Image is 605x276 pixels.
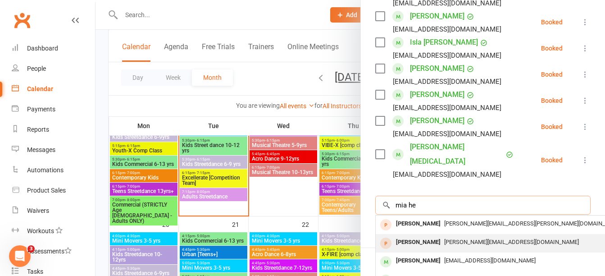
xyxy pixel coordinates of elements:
div: [PERSON_NAME] [392,254,444,267]
a: Workouts [12,221,95,241]
div: Waivers [27,207,49,214]
div: Workouts [27,227,54,235]
a: Assessments [12,241,95,262]
iframe: Intercom live chat [9,245,31,267]
div: member [380,256,391,267]
a: Waivers [12,201,95,221]
div: [PERSON_NAME] [392,236,444,249]
div: Booked [541,124,563,130]
a: Product Sales [12,180,95,201]
a: Clubworx [11,9,33,32]
a: People [12,59,95,79]
div: Booked [541,19,563,25]
div: prospect [380,238,391,249]
a: Payments [12,99,95,120]
a: Calendar [12,79,95,99]
a: [PERSON_NAME] [410,61,464,76]
a: Automations [12,160,95,180]
div: Booked [541,45,563,51]
a: [PERSON_NAME] [410,87,464,102]
div: Booked [541,71,563,78]
a: Dashboard [12,38,95,59]
div: [PERSON_NAME] [392,217,444,230]
div: Automations [27,166,64,174]
div: Booked [541,157,563,163]
div: [EMAIL_ADDRESS][DOMAIN_NAME] [393,23,501,35]
a: [PERSON_NAME] [410,9,464,23]
span: [EMAIL_ADDRESS][DOMAIN_NAME] [444,257,536,264]
div: [EMAIL_ADDRESS][DOMAIN_NAME] [393,102,501,114]
div: Calendar [27,85,53,92]
a: [PERSON_NAME] [410,114,464,128]
div: Payments [27,106,55,113]
span: 3 [27,245,35,253]
a: [PERSON_NAME][MEDICAL_DATA] [410,140,504,169]
div: [EMAIL_ADDRESS][DOMAIN_NAME] [393,128,501,140]
a: Reports [12,120,95,140]
div: [EMAIL_ADDRESS][DOMAIN_NAME] [393,50,501,61]
div: People [27,65,46,72]
span: [PERSON_NAME][EMAIL_ADDRESS][DOMAIN_NAME] [444,239,579,245]
a: Isla [PERSON_NAME] [410,35,478,50]
div: Booked [541,97,563,104]
div: Dashboard [27,45,58,52]
div: [EMAIL_ADDRESS][DOMAIN_NAME] [393,76,501,87]
input: Search to add attendees [375,196,591,215]
div: [EMAIL_ADDRESS][DOMAIN_NAME] [393,169,501,180]
div: Product Sales [27,187,66,194]
div: Messages [27,146,55,153]
div: prospect [380,219,391,230]
div: Assessments [27,248,72,255]
div: Reports [27,126,49,133]
div: Tasks [27,268,43,275]
a: Messages [12,140,95,160]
